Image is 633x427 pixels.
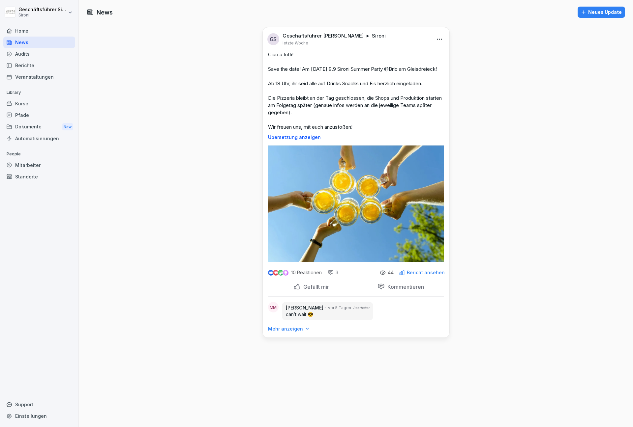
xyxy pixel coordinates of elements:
a: News [3,37,75,48]
p: Library [3,87,75,98]
a: DokumenteNew [3,121,75,133]
p: Geschäftsführer [PERSON_NAME] [283,33,364,39]
div: New [62,123,73,131]
div: Neues Update [581,9,622,16]
p: 10 Reaktionen [291,270,322,275]
a: Home [3,25,75,37]
a: Einstellungen [3,410,75,422]
a: Berichte [3,60,75,71]
div: 3 [328,269,338,276]
p: letzte Woche [283,40,308,46]
div: GS [267,33,279,45]
div: MM [268,302,279,312]
p: 44 [388,270,394,275]
p: Mehr anzeigen [268,326,303,332]
img: love [273,270,278,275]
p: Geschäftsführer Sironi [18,7,67,13]
div: Support [3,399,75,410]
p: [PERSON_NAME] [286,305,323,311]
p: Gefällt mir [301,283,329,290]
h1: News [97,8,113,17]
button: Neues Update [578,7,625,18]
a: Pfade [3,109,75,121]
p: Ciao a tutti! Save the date! Am [DATE] 9.9 Sironi Summer Party @Brlo am Gleisdreieck! Ab 18 Uhr, ... [268,51,444,131]
p: Sironi [18,13,67,17]
p: Kommentieren [385,283,424,290]
p: Sironi [372,33,386,39]
p: Übersetzung anzeigen [268,135,444,140]
a: Standorte [3,171,75,182]
p: Bericht ansehen [407,270,445,275]
p: vor 5 Tagen [328,305,351,311]
a: Veranstaltungen [3,71,75,83]
img: c3opskvpvb4fyncp061j4xa5.png [268,145,444,262]
a: Audits [3,48,75,60]
p: can’t wait 😎 [286,311,369,318]
a: Automatisierungen [3,133,75,144]
a: Kurse [3,98,75,109]
img: inspiring [283,270,288,276]
img: celebrate [278,270,284,276]
a: Mitarbeiter [3,159,75,171]
p: People [3,149,75,159]
p: Bearbeitet [353,306,369,310]
div: Dokumente [3,121,75,133]
img: like [268,270,273,275]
